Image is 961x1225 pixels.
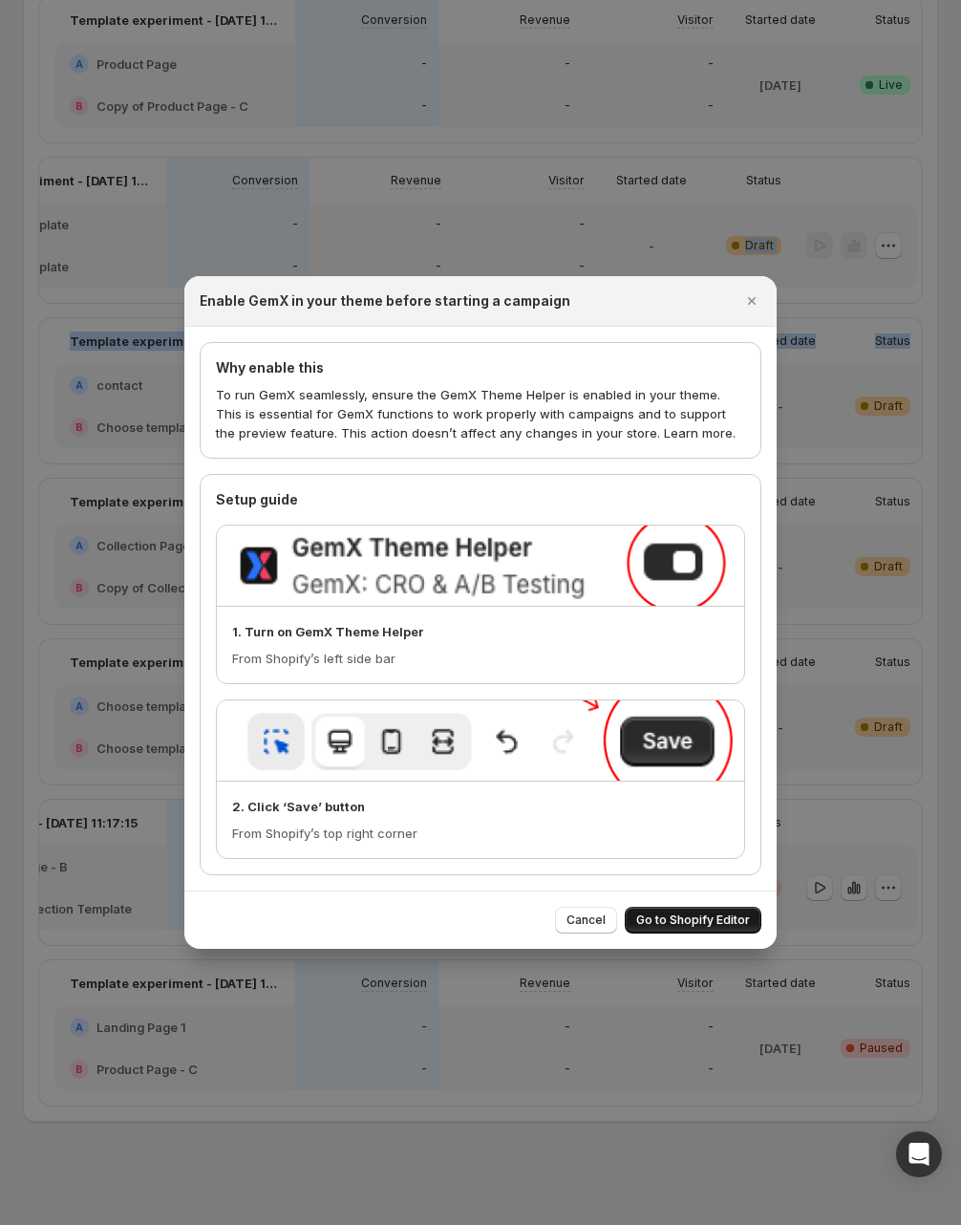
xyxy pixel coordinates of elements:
[896,1131,942,1177] div: Open Intercom Messenger
[232,622,729,641] p: 1. Turn on GemX Theme Helper
[625,907,761,934] button: Go to Shopify Editor
[738,288,765,314] button: Close
[232,649,729,668] p: From Shopify’s left side bar
[555,907,617,934] button: Cancel
[566,913,606,928] span: Cancel
[216,385,745,442] p: To run GemX seamlessly, ensure the GemX Theme Helper is enabled in your theme. This is essential ...
[216,358,745,377] h4: Why enable this
[636,913,750,928] span: Go to Shopify Editor
[217,700,744,781] img: 2. Click ‘Save’ button
[217,526,744,606] img: 1. Turn on GemX Theme Helper
[232,797,729,816] p: 2. Click ‘Save’ button
[232,824,729,843] p: From Shopify’s top right corner
[216,490,745,509] h4: Setup guide
[200,291,570,311] h2: Enable GemX in your theme before starting a campaign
